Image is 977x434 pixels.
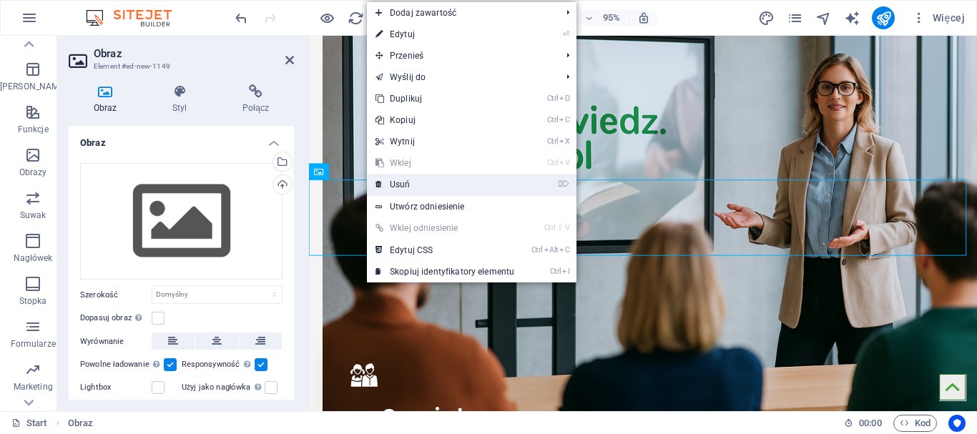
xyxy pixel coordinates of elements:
[347,9,364,26] button: reload
[544,245,559,255] i: Alt
[20,209,46,221] p: Suwak
[579,9,629,26] button: 95%
[80,333,152,350] label: Wyrównanie
[875,10,892,26] i: Opublikuj
[232,9,250,26] button: undo
[757,9,775,26] button: design
[559,94,569,103] i: D
[14,381,53,393] p: Marketing
[786,9,803,26] button: pages
[547,94,559,103] i: Ctrl
[844,415,882,432] h6: Czas sesji
[547,158,559,167] i: Ctrl
[544,223,556,232] i: Ctrl
[912,11,965,25] span: Więcej
[68,415,93,432] span: Kliknij, aby zaznaczyć. Kliknij dwukrotnie, aby edytować
[367,152,523,174] a: CtrlVWklej
[559,158,569,167] i: V
[787,10,803,26] i: Strony (Ctrl+Alt+S)
[815,9,832,26] button: navigator
[531,245,543,255] i: Ctrl
[80,356,164,373] label: Powolne ładowanie
[348,10,364,26] i: Przeładuj stronę
[11,338,56,350] p: Formularze
[233,10,250,26] i: Cofnij: Przesuń elementy (Ctrl+Z)
[94,47,294,60] h2: Obraz
[547,137,559,146] i: Ctrl
[69,126,294,152] h4: Obraz
[367,174,523,195] a: ⌦Usuń
[893,415,937,432] button: Kod
[906,6,971,29] button: Więcej
[94,60,265,73] h3: Element #ed-new-1149
[869,418,871,428] span: :
[565,223,569,232] i: V
[367,217,523,239] a: Ctrl⇧VWklej odniesienie
[80,310,152,327] label: Dopasuj obraz
[18,124,49,135] p: Funkcje
[559,137,569,146] i: X
[367,24,523,45] a: ⏎Edytuj
[182,379,265,396] label: Użyj jako nagłówka
[82,9,190,26] img: Editor Logo
[11,415,47,432] a: Kliknij, aby anulować zaznaczenie. Kliknij dwukrotnie, aby otworzyć Strony
[758,10,775,26] i: Projekt (Ctrl+Alt+Y)
[367,240,523,261] a: CtrlAltCEdytuj CSS
[859,415,881,432] span: 00 00
[547,115,559,124] i: Ctrl
[318,9,335,26] button: Kliknij tutaj, aby wyjść z trybu podglądu i kontynuować edycję
[367,261,523,282] a: CtrlISkopiuj identyfikatory elementu
[14,252,53,264] p: Nagłówek
[80,379,152,396] label: Lightbox
[367,66,555,88] a: Wyślij do
[182,356,255,373] label: Responsywność
[559,245,569,255] i: C
[80,291,152,299] label: Szerokość
[559,115,569,124] i: C
[68,415,93,432] nav: breadcrumb
[563,29,569,39] i: ⏎
[637,11,650,24] i: Po zmianie rozmiaru automatycznie dostosowuje poziom powiększenia do wybranego urządzenia.
[872,6,895,29] button: publish
[80,163,283,280] div: Wybierz pliki z menedżera plików, zdjęć stockowych lub prześlij plik(i)
[367,109,523,131] a: CtrlCKopiuj
[600,9,623,26] h6: 95%
[367,196,576,217] a: Utwórz odniesienie
[367,131,523,152] a: CtrlXWytnij
[843,9,860,26] button: text_generator
[558,179,569,189] i: ⌦
[367,88,523,109] a: CtrlDDuplikuj
[147,84,217,114] h4: Styl
[900,415,931,432] span: Kod
[217,84,294,114] h4: Połącz
[19,167,47,178] p: Obrazy
[948,415,966,432] button: Usercentrics
[367,45,555,66] span: Przenieś
[550,267,561,276] i: Ctrl
[19,295,47,307] p: Stopka
[562,267,569,276] i: I
[815,10,832,26] i: Nawigator
[69,84,147,114] h4: Obraz
[557,223,564,232] i: ⇧
[844,10,860,26] i: AI Writer
[367,2,555,24] span: Dodaj zawartość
